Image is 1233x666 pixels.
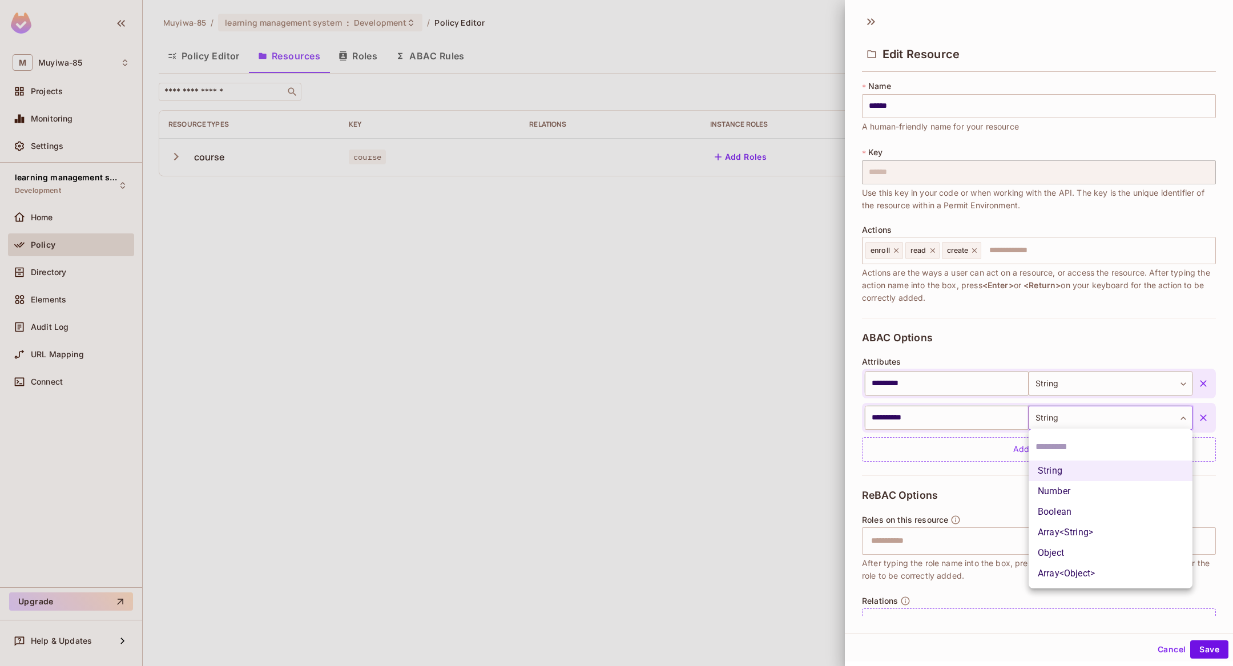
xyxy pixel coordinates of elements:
[1029,522,1192,543] li: Array<String>
[1029,461,1192,481] li: String
[1029,563,1192,584] li: Array<Object>
[1029,481,1192,502] li: Number
[1029,543,1192,563] li: Object
[1029,502,1192,522] li: Boolean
